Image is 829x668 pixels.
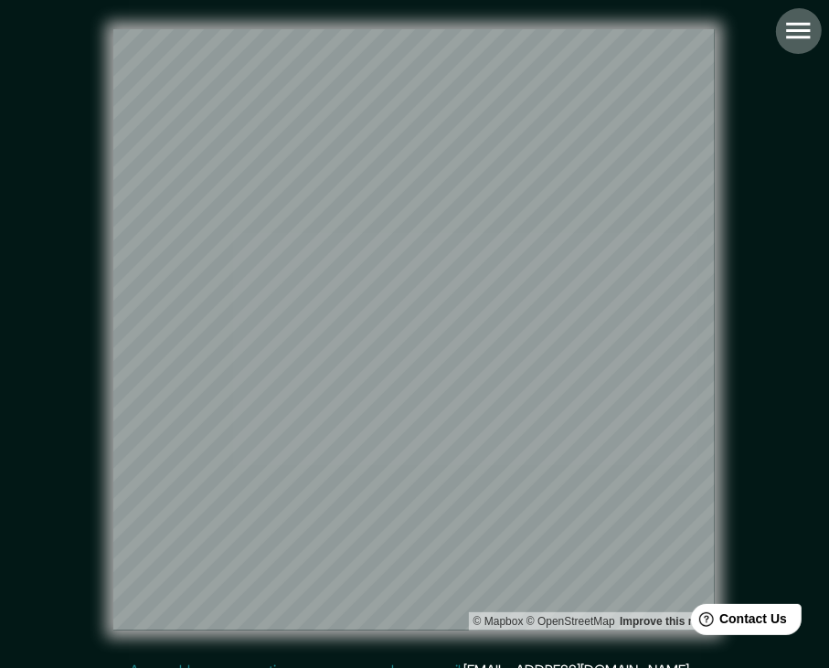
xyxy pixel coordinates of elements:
a: Map feedback [620,615,710,628]
a: Mapbox [473,615,524,628]
canvas: Map [113,29,715,631]
iframe: Help widget launcher [666,597,809,648]
a: OpenStreetMap [526,615,615,628]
